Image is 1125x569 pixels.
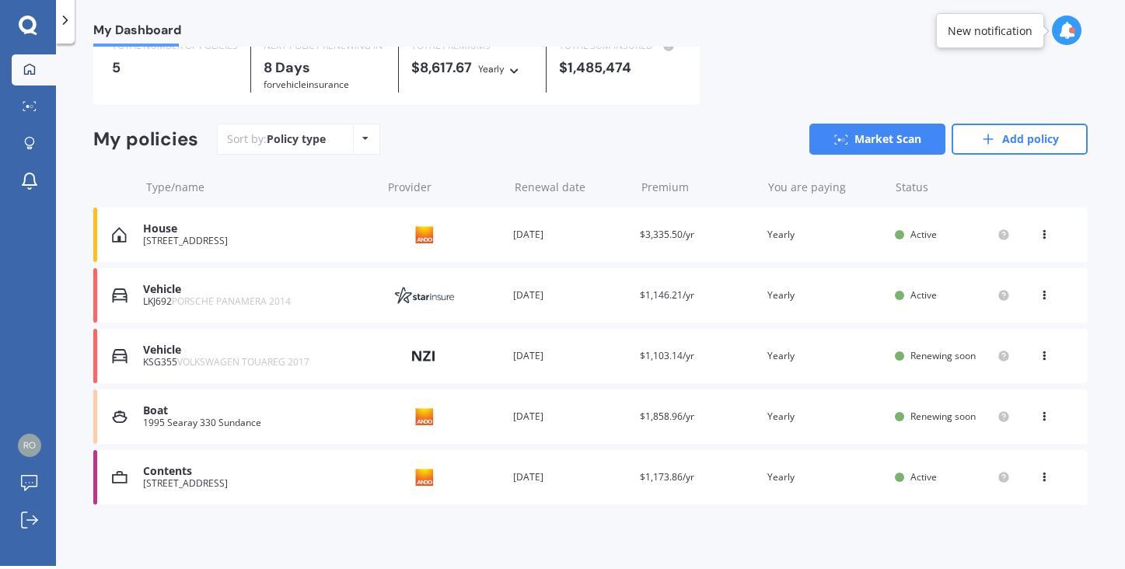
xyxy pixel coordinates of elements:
[143,465,373,478] div: Contents
[227,131,326,147] div: Sort by:
[112,409,128,424] img: Boat
[386,220,463,250] img: Ando
[513,470,628,485] div: [DATE]
[143,417,373,428] div: 1995 Searay 330 Sundance
[948,23,1032,39] div: New notification
[767,348,882,364] div: Yearly
[640,470,694,483] span: $1,173.86/yr
[143,283,373,296] div: Vehicle
[910,228,937,241] span: Active
[264,58,310,77] b: 8 Days
[910,349,976,362] span: Renewing soon
[513,227,628,243] div: [DATE]
[910,288,937,302] span: Active
[143,296,373,307] div: LKJ692
[513,288,628,303] div: [DATE]
[112,227,127,243] img: House
[559,60,681,75] div: $1,485,474
[411,60,533,77] div: $8,617.67
[146,180,376,195] div: Type/name
[767,227,882,243] div: Yearly
[640,288,694,302] span: $1,146.21/yr
[478,61,505,77] div: Yearly
[386,341,463,371] img: NZI
[896,180,1010,195] div: Status
[143,404,373,417] div: Boat
[172,295,291,308] span: PORSCHE PANAMERA 2014
[640,228,694,241] span: $3,335.50/yr
[513,348,628,364] div: [DATE]
[767,288,882,303] div: Yearly
[112,470,128,485] img: Contents
[513,409,628,424] div: [DATE]
[267,131,326,147] div: Policy type
[768,180,882,195] div: You are paying
[809,124,945,155] a: Market Scan
[641,180,756,195] div: Premium
[143,222,373,236] div: House
[177,355,309,368] span: VOLKSWAGEN TOUAREG 2017
[143,478,373,489] div: [STREET_ADDRESS]
[386,281,463,310] img: Star Insure
[143,357,373,368] div: KSG355
[143,344,373,357] div: Vehicle
[640,349,694,362] span: $1,103.14/yr
[143,236,373,246] div: [STREET_ADDRESS]
[18,434,41,457] img: a0454587613c54829f42223d625f1f64
[910,470,937,483] span: Active
[767,470,882,485] div: Yearly
[93,128,198,151] div: My policies
[112,348,128,364] img: Vehicle
[264,78,349,91] span: for Vehicle insurance
[386,463,463,492] img: Ando
[640,410,694,423] span: $1,858.96/yr
[112,288,128,303] img: Vehicle
[767,409,882,424] div: Yearly
[93,23,181,44] span: My Dashboard
[910,410,976,423] span: Renewing soon
[112,60,238,75] div: 5
[388,180,502,195] div: Provider
[952,124,1088,155] a: Add policy
[515,180,629,195] div: Renewal date
[386,402,463,431] img: Ando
